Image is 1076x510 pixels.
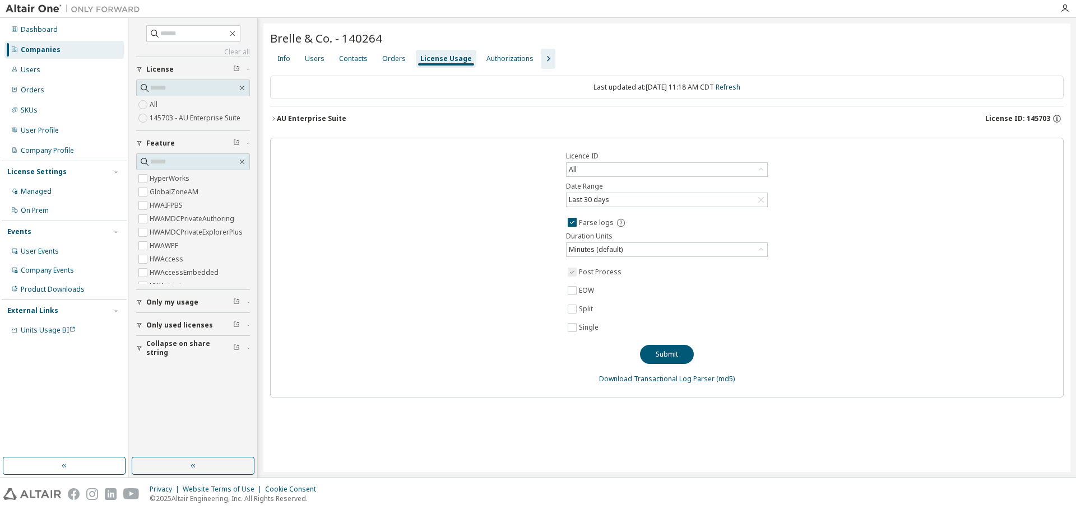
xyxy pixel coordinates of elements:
label: HWAccessEmbedded [150,266,221,279]
img: altair_logo.svg [3,488,61,500]
div: Info [277,54,290,63]
label: Single [579,321,601,334]
div: Dashboard [21,25,58,34]
div: Minutes (default) [567,244,624,256]
div: Cookie Consent [265,485,323,494]
div: Company Profile [21,146,74,155]
div: Users [21,65,40,74]
img: Altair One [6,3,146,15]
img: linkedin.svg [105,488,117,500]
button: Only used licenses [136,313,250,338]
img: facebook.svg [68,488,80,500]
span: Clear filter [233,139,240,148]
span: Collapse on share string [146,339,233,357]
div: Authorizations [486,54,534,63]
button: Only my usage [136,290,250,315]
label: EOW [579,284,596,297]
button: Submit [640,345,694,364]
label: HWAWPF [150,239,180,252]
div: Events [7,227,31,236]
img: instagram.svg [86,488,98,500]
div: Companies [21,45,61,54]
label: Split [579,302,595,316]
span: License ID: 145703 [985,114,1050,123]
div: All [567,163,767,176]
div: SKUs [21,106,38,115]
button: License [136,57,250,82]
label: HWAIFPBS [150,199,185,212]
div: All [567,163,578,176]
button: Collapse on share string [136,336,250,361]
div: Website Terms of Use [183,485,265,494]
span: Brelle & Co. - 140264 [270,30,382,46]
div: Product Downloads [21,285,85,294]
div: License Settings [7,167,67,176]
span: Units Usage BI [21,325,76,335]
label: HWAMDCPrivateExplorerPlus [150,226,245,239]
div: Orders [382,54,406,63]
label: HWAccess [150,252,185,266]
span: License [146,65,174,74]
div: AU Enterprise Suite [277,114,346,123]
a: Download Transactional Log Parser [599,374,715,383]
label: Date Range [566,182,768,191]
div: On Prem [21,206,49,215]
label: Post Process [579,265,624,279]
label: HWActivate [150,279,188,293]
a: Clear all [136,48,250,57]
button: AU Enterprise SuiteLicense ID: 145703 [270,106,1064,131]
a: (md5) [716,374,735,383]
label: HyperWorks [150,172,192,185]
button: Feature [136,131,250,156]
label: 145703 - AU Enterprise Suite [150,111,243,125]
div: User Events [21,247,59,256]
span: Clear filter [233,321,240,330]
span: Clear filter [233,65,240,74]
label: Duration Units [566,232,768,241]
div: Last 30 days [567,194,611,206]
label: Licence ID [566,152,768,161]
div: Company Events [21,266,74,275]
img: youtube.svg [123,488,140,500]
div: Last 30 days [567,193,767,207]
div: User Profile [21,126,59,135]
span: Clear filter [233,344,240,353]
div: Users [305,54,324,63]
span: Only my usage [146,298,198,307]
div: Orders [21,86,44,95]
div: Privacy [150,485,183,494]
a: Refresh [716,82,740,92]
div: Last updated at: [DATE] 11:18 AM CDT [270,76,1064,99]
div: Minutes (default) [567,243,767,256]
span: Parse logs [579,218,614,227]
div: External Links [7,306,58,315]
p: © 2025 Altair Engineering, Inc. All Rights Reserved. [150,494,323,503]
span: Only used licenses [146,321,213,330]
div: License Usage [420,54,472,63]
span: Feature [146,139,175,148]
span: Clear filter [233,298,240,307]
div: Contacts [339,54,368,63]
div: Managed [21,187,52,196]
label: GlobalZoneAM [150,185,201,199]
label: All [150,98,160,111]
label: HWAMDCPrivateAuthoring [150,212,236,226]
